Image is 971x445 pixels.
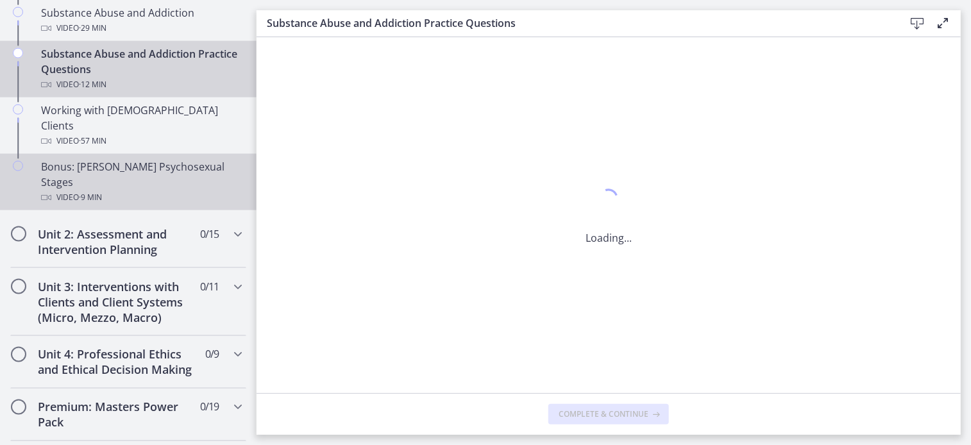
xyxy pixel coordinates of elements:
[79,77,106,92] span: · 12 min
[267,15,884,31] h3: Substance Abuse and Addiction Practice Questions
[38,347,194,378] h2: Unit 4: Professional Ethics and Ethical Decision Making
[559,409,648,419] span: Complete & continue
[38,399,194,430] h2: Premium: Masters Power Pack
[586,230,632,246] p: Loading...
[41,77,241,92] div: Video
[41,46,241,92] div: Substance Abuse and Addiction Practice Questions
[200,226,219,242] span: 0 / 15
[38,279,194,325] h2: Unit 3: Interventions with Clients and Client Systems (Micro, Mezzo, Macro)
[41,159,241,205] div: Bonus: [PERSON_NAME] Psychosexual Stages
[41,190,241,205] div: Video
[38,226,194,257] h2: Unit 2: Assessment and Intervention Planning
[41,21,241,36] div: Video
[41,133,241,149] div: Video
[200,279,219,294] span: 0 / 11
[41,5,241,36] div: Substance Abuse and Addiction
[79,133,106,149] span: · 57 min
[548,404,669,424] button: Complete & continue
[205,347,219,362] span: 0 / 9
[200,399,219,415] span: 0 / 19
[79,190,102,205] span: · 9 min
[586,185,632,215] div: 1
[79,21,106,36] span: · 29 min
[41,103,241,149] div: Working with [DEMOGRAPHIC_DATA] Clients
